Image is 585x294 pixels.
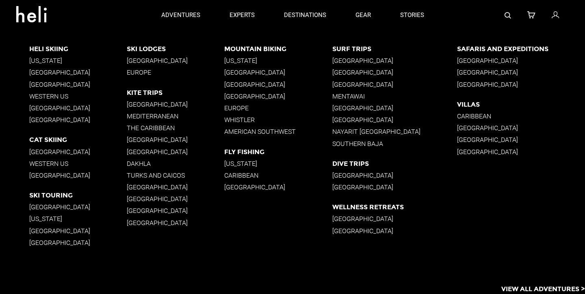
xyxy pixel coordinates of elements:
p: [GEOGRAPHIC_DATA] [332,116,457,124]
p: Mentawai [332,92,457,100]
p: [US_STATE] [29,57,127,64]
p: [GEOGRAPHIC_DATA] [29,239,127,247]
p: [GEOGRAPHIC_DATA] [224,69,332,76]
p: Mountain Biking [224,45,332,53]
p: [GEOGRAPHIC_DATA] [29,69,127,76]
p: Mediterranean [127,112,224,120]
p: [US_STATE] [224,57,332,64]
p: [GEOGRAPHIC_DATA] [29,81,127,88]
p: destinations [284,11,326,19]
p: The Caribbean [127,124,224,132]
p: [GEOGRAPHIC_DATA] [29,116,127,124]
p: [GEOGRAPHIC_DATA] [127,148,224,156]
p: Cat Skiing [29,136,127,144]
p: [GEOGRAPHIC_DATA] [224,81,332,88]
p: Kite Trips [127,89,224,97]
p: [GEOGRAPHIC_DATA] [224,183,332,191]
p: [GEOGRAPHIC_DATA] [29,203,127,211]
p: [GEOGRAPHIC_DATA] [332,172,457,179]
p: [GEOGRAPHIC_DATA] [29,104,127,112]
p: [US_STATE] [224,160,332,167]
p: experts [230,11,255,19]
p: [GEOGRAPHIC_DATA] [332,215,457,223]
p: Europe [224,104,332,112]
p: [GEOGRAPHIC_DATA] [332,81,457,88]
p: Nayarit [GEOGRAPHIC_DATA] [332,128,457,135]
p: Western US [29,92,127,100]
p: [GEOGRAPHIC_DATA] [457,57,585,64]
p: [GEOGRAPHIC_DATA] [127,57,224,64]
p: [GEOGRAPHIC_DATA] [332,104,457,112]
p: Villas [457,101,585,108]
p: [GEOGRAPHIC_DATA] [127,101,224,108]
p: [GEOGRAPHIC_DATA] [224,92,332,100]
p: American Southwest [224,128,332,135]
p: Ski Touring [29,191,127,199]
p: [GEOGRAPHIC_DATA] [29,172,127,179]
p: [GEOGRAPHIC_DATA] [29,227,127,235]
p: [GEOGRAPHIC_DATA] [127,136,224,144]
p: Southern Baja [332,140,457,148]
p: [GEOGRAPHIC_DATA] [457,136,585,144]
p: [GEOGRAPHIC_DATA] [127,207,224,215]
p: Turks and Caicos [127,172,224,179]
p: [GEOGRAPHIC_DATA] [332,69,457,76]
p: Dakhla [127,160,224,167]
p: Western US [29,160,127,167]
p: [GEOGRAPHIC_DATA] [457,81,585,88]
p: [GEOGRAPHIC_DATA] [457,69,585,76]
p: Dive Trips [332,160,457,167]
p: Whistler [224,116,332,124]
p: [GEOGRAPHIC_DATA] [332,227,457,235]
p: Europe [127,69,224,76]
p: adventures [161,11,200,19]
p: Caribbean [224,172,332,179]
p: View All Adventures > [501,285,585,294]
p: Ski Lodges [127,45,224,53]
p: [GEOGRAPHIC_DATA] [332,57,457,64]
p: [GEOGRAPHIC_DATA] [332,183,457,191]
p: Surf Trips [332,45,457,53]
p: Fly Fishing [224,148,332,156]
p: Wellness Retreats [332,203,457,211]
p: Safaris and Expeditions [457,45,585,53]
p: [GEOGRAPHIC_DATA] [457,148,585,156]
p: [US_STATE] [29,215,127,223]
p: Heli Skiing [29,45,127,53]
p: [GEOGRAPHIC_DATA] [127,219,224,227]
p: [GEOGRAPHIC_DATA] [127,183,224,191]
p: [GEOGRAPHIC_DATA] [29,148,127,156]
p: [GEOGRAPHIC_DATA] [457,124,585,132]
img: search-bar-icon.svg [505,12,511,19]
p: [GEOGRAPHIC_DATA] [127,195,224,203]
p: Caribbean [457,112,585,120]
